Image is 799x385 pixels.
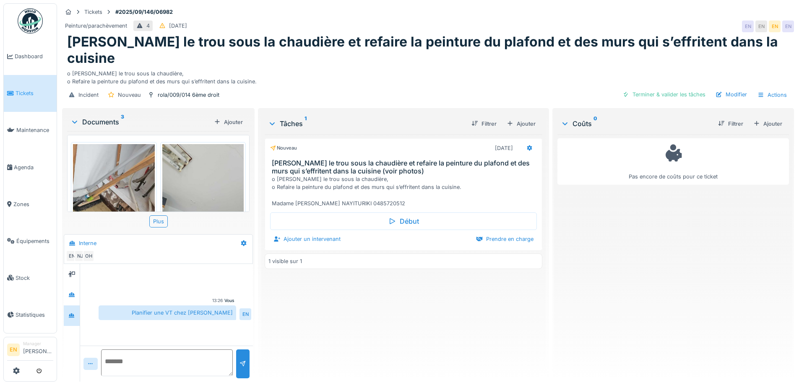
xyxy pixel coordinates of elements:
div: Filtrer [715,118,747,129]
div: rola/009/014 6ème droit [158,91,219,99]
div: Tâches [268,119,464,129]
img: bft1tqw5iggxim6gxnx3hihhea27 [162,144,244,271]
div: Planifier une VT chez [PERSON_NAME] [99,305,236,320]
span: Zones [13,200,53,208]
a: EN Manager[PERSON_NAME] [7,341,53,361]
div: [DATE] [495,144,513,152]
div: Actions [754,89,791,101]
div: Filtrer [468,118,500,129]
div: Terminer & valider les tâches [619,89,709,100]
div: Interne [79,239,96,247]
div: [DATE] [169,22,187,30]
div: o [PERSON_NAME] le trou sous la chaudière, o Refaire la peinture du plafond et des murs qui s’eff... [272,175,538,207]
div: Pas encore de coûts pour ce ticket [563,142,783,181]
div: Modifier [712,89,750,100]
div: Incident [78,91,99,99]
div: Documents [70,117,211,127]
div: Ajouter un intervenant [270,233,344,245]
h3: [PERSON_NAME] le trou sous la chaudière et refaire la peinture du plafond et des murs qui s’effri... [272,159,538,175]
div: Ajouter [211,116,246,128]
span: Dashboard [15,52,53,60]
div: Vous [224,297,234,304]
a: Zones [4,186,57,222]
sup: 3 [121,117,124,127]
h1: [PERSON_NAME] le trou sous la chaudière et refaire la peinture du plafond et des murs qui s’effri... [67,34,789,66]
sup: 0 [593,119,597,129]
div: OH [83,250,94,262]
div: Prendre en charge [473,233,537,245]
div: Début [270,212,536,230]
div: Nouveau [270,145,297,152]
a: Maintenance [4,112,57,149]
li: [PERSON_NAME] [23,341,53,359]
div: Coûts [561,119,711,129]
span: Stock [16,274,53,282]
div: Ajouter [750,118,786,129]
span: Tickets [16,89,53,97]
div: 4 [146,22,150,30]
div: Nouveau [118,91,141,99]
span: Équipements [16,237,53,245]
sup: 1 [305,119,307,129]
a: Équipements [4,222,57,259]
a: Tickets [4,75,57,112]
img: Badge_color-CXgf-gQk.svg [18,8,43,34]
div: EN [742,21,754,32]
div: Plus [149,215,168,227]
div: Tickets [84,8,102,16]
a: Agenda [4,149,57,186]
div: NJ [74,250,86,262]
img: cl3cm2pq7azjwtevd35oz5hs8luj [73,144,155,271]
div: EN [66,250,78,262]
div: EN [755,21,767,32]
div: Manager [23,341,53,347]
div: EN [239,308,251,320]
div: Ajouter [503,118,539,129]
div: o [PERSON_NAME] le trou sous la chaudière, o Refaire la peinture du plafond et des murs qui s’eff... [67,66,789,85]
div: EN [782,21,794,32]
span: Agenda [14,163,53,171]
span: Maintenance [16,126,53,134]
li: EN [7,344,20,356]
div: 13:26 [212,297,223,304]
a: Dashboard [4,38,57,75]
strong: #2025/09/146/06982 [112,8,176,16]
div: 1 visible sur 1 [268,257,302,265]
div: Peinture/parachèvement [65,22,127,30]
div: EN [769,21,781,32]
a: Statistiques [4,296,57,333]
a: Stock [4,259,57,296]
span: Statistiques [16,311,53,319]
